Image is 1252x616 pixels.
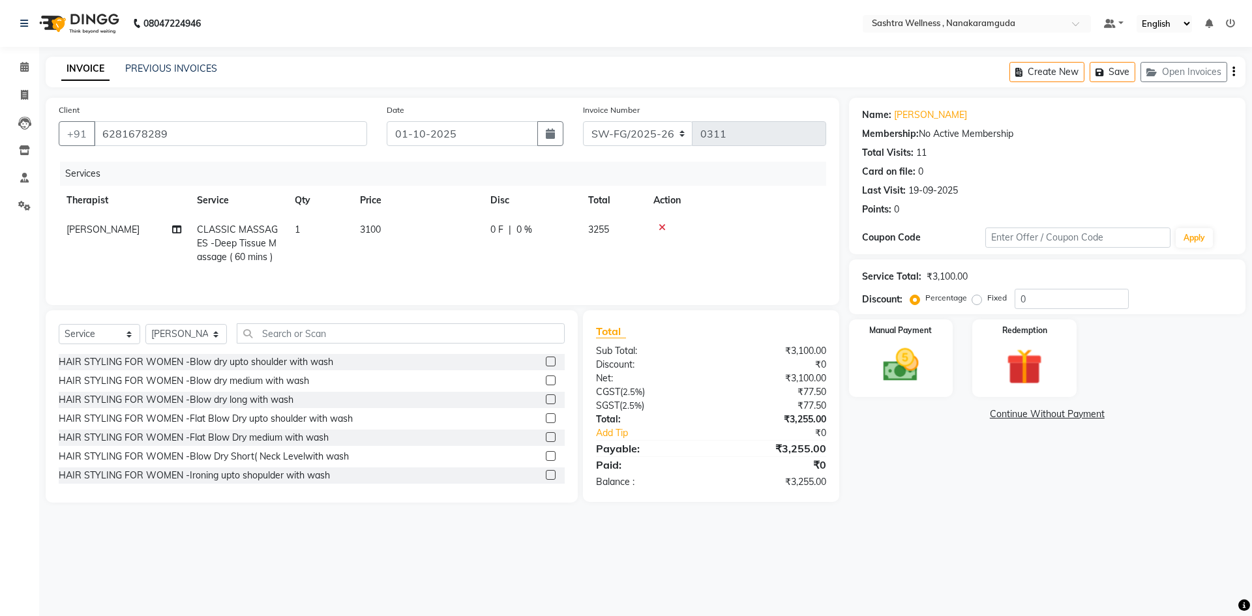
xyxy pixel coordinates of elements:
label: Percentage [925,292,967,304]
div: No Active Membership [862,127,1232,141]
label: Client [59,104,80,116]
a: PREVIOUS INVOICES [125,63,217,74]
button: Open Invoices [1140,62,1227,82]
span: CLASSIC MASSAGES -Deep Tissue Massage ( 60 mins ) [197,224,278,263]
img: logo [33,5,123,42]
a: Add Tip [586,426,732,440]
span: 0 F [490,223,503,237]
div: HAIR STYLING FOR WOMEN -Ironing upto shopulder with wash [59,469,330,482]
div: ₹77.50 [711,399,835,413]
input: Search by Name/Mobile/Email/Code [94,121,367,146]
div: Last Visit: [862,184,906,198]
span: 3100 [360,224,381,235]
th: Service [189,186,287,215]
div: ( ) [586,385,711,399]
div: Total: [586,413,711,426]
div: Card on file: [862,165,916,179]
div: Total Visits: [862,146,914,160]
div: ₹3,255.00 [711,441,835,456]
span: 3255 [588,224,609,235]
div: Coupon Code [862,231,985,244]
label: Redemption [1002,325,1047,336]
div: ₹77.50 [711,385,835,399]
div: ₹3,255.00 [711,475,835,489]
div: ₹3,100.00 [711,372,835,385]
button: +91 [59,121,95,146]
div: ₹3,255.00 [711,413,835,426]
div: HAIR STYLING FOR WOMEN -Flat Blow Dry upto shoulder with wash [59,412,353,426]
span: [PERSON_NAME] [67,224,140,235]
div: Paid: [586,457,711,473]
th: Action [646,186,826,215]
th: Price [352,186,483,215]
div: Discount: [862,293,902,306]
div: HAIR STYLING FOR WOMEN -Blow dry medium with wash [59,374,309,388]
div: HAIR STYLING FOR WOMEN -Flat Blow Dry medium with wash [59,431,329,445]
div: Balance : [586,475,711,489]
a: INVOICE [61,57,110,81]
label: Invoice Number [583,104,640,116]
div: ( ) [586,399,711,413]
div: ₹3,100.00 [927,270,968,284]
span: 2.5% [623,387,642,397]
div: Name: [862,108,891,122]
label: Fixed [987,292,1007,304]
div: 0 [918,165,923,179]
div: ₹3,100.00 [711,344,835,358]
div: Sub Total: [586,344,711,358]
label: Manual Payment [869,325,932,336]
img: _cash.svg [872,344,931,386]
div: HAIR STYLING FOR WOMEN -Blow Dry Short( Neck Levelwith wash [59,450,349,463]
div: Service Total: [862,270,921,284]
span: SGST [596,400,619,411]
th: Total [580,186,646,215]
span: | [509,223,511,237]
button: Save [1090,62,1135,82]
div: ₹0 [711,457,835,473]
div: 0 [894,203,899,216]
div: ₹0 [732,426,835,440]
img: _gift.svg [995,344,1054,389]
div: HAIR STYLING FOR WOMEN -Blow dry upto shoulder with wash [59,355,333,369]
span: 2.5% [622,400,642,411]
div: Services [60,162,836,186]
div: 11 [916,146,927,160]
button: Apply [1176,228,1213,248]
input: Search or Scan [237,323,565,344]
th: Disc [483,186,580,215]
span: 0 % [516,223,532,237]
th: Qty [287,186,352,215]
div: Payable: [586,441,711,456]
div: Discount: [586,358,711,372]
input: Enter Offer / Coupon Code [985,227,1170,248]
a: Continue Without Payment [852,407,1243,421]
a: [PERSON_NAME] [894,108,967,122]
div: ₹0 [711,358,835,372]
b: 08047224946 [143,5,201,42]
label: Date [387,104,404,116]
div: HAIR STYLING FOR WOMEN -Blow dry long with wash [59,393,293,407]
span: CGST [596,386,620,398]
div: Membership: [862,127,919,141]
span: 1 [295,224,300,235]
div: 19-09-2025 [908,184,958,198]
div: Points: [862,203,891,216]
th: Therapist [59,186,189,215]
div: Net: [586,372,711,385]
span: Total [596,325,626,338]
button: Create New [1009,62,1084,82]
